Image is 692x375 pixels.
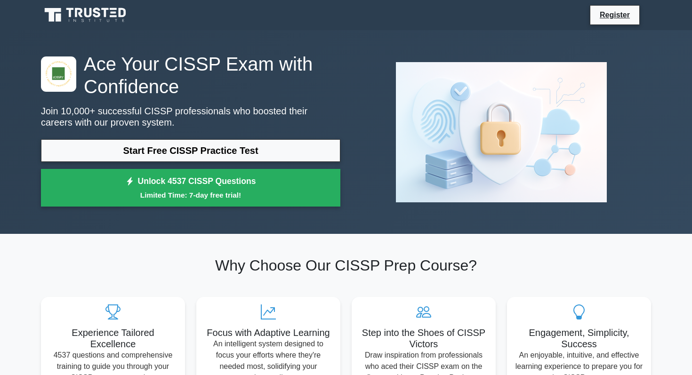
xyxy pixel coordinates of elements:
[41,169,340,207] a: Unlock 4537 CISSP QuestionsLimited Time: 7-day free trial!
[388,55,614,210] img: CISSP Preview
[41,139,340,162] a: Start Free CISSP Practice Test
[41,256,651,274] h2: Why Choose Our CISSP Prep Course?
[41,105,340,128] p: Join 10,000+ successful CISSP professionals who boosted their careers with our proven system.
[48,327,177,350] h5: Experience Tailored Excellence
[359,327,488,350] h5: Step into the Shoes of CISSP Victors
[204,327,333,338] h5: Focus with Adaptive Learning
[515,327,644,350] h5: Engagement, Simplicity, Success
[594,9,636,21] a: Register
[53,190,329,200] small: Limited Time: 7-day free trial!
[41,53,340,98] h1: Ace Your CISSP Exam with Confidence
